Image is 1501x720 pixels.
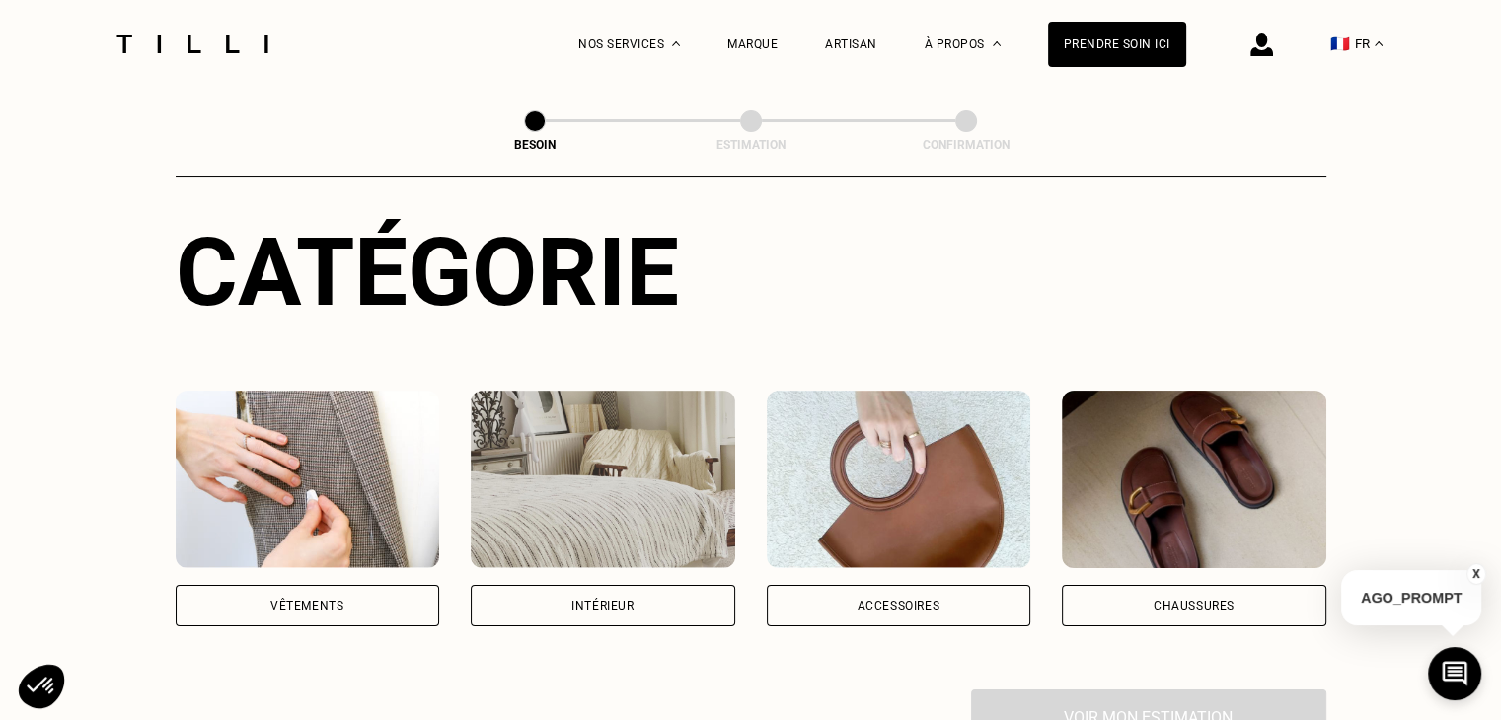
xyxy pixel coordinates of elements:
img: Accessoires [767,391,1031,568]
div: Estimation [652,138,850,152]
p: AGO_PROMPT [1341,570,1481,625]
div: Vêtements [270,600,343,612]
div: Intérieur [571,600,634,612]
img: Logo du service de couturière Tilli [110,35,275,53]
a: Artisan [825,37,877,51]
div: Catégorie [176,217,1326,327]
button: X [1466,563,1486,585]
img: Intérieur [471,391,735,568]
span: 🇫🇷 [1330,35,1350,53]
img: icône connexion [1250,33,1273,56]
div: Confirmation [867,138,1065,152]
div: Chaussures [1154,600,1235,612]
a: Marque [727,37,778,51]
img: menu déroulant [1375,41,1383,46]
div: Besoin [436,138,634,152]
img: Menu déroulant [672,41,680,46]
img: Chaussures [1062,391,1326,568]
img: Vêtements [176,391,440,568]
div: Accessoires [857,600,939,612]
img: Menu déroulant à propos [993,41,1001,46]
a: Prendre soin ici [1048,22,1186,67]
